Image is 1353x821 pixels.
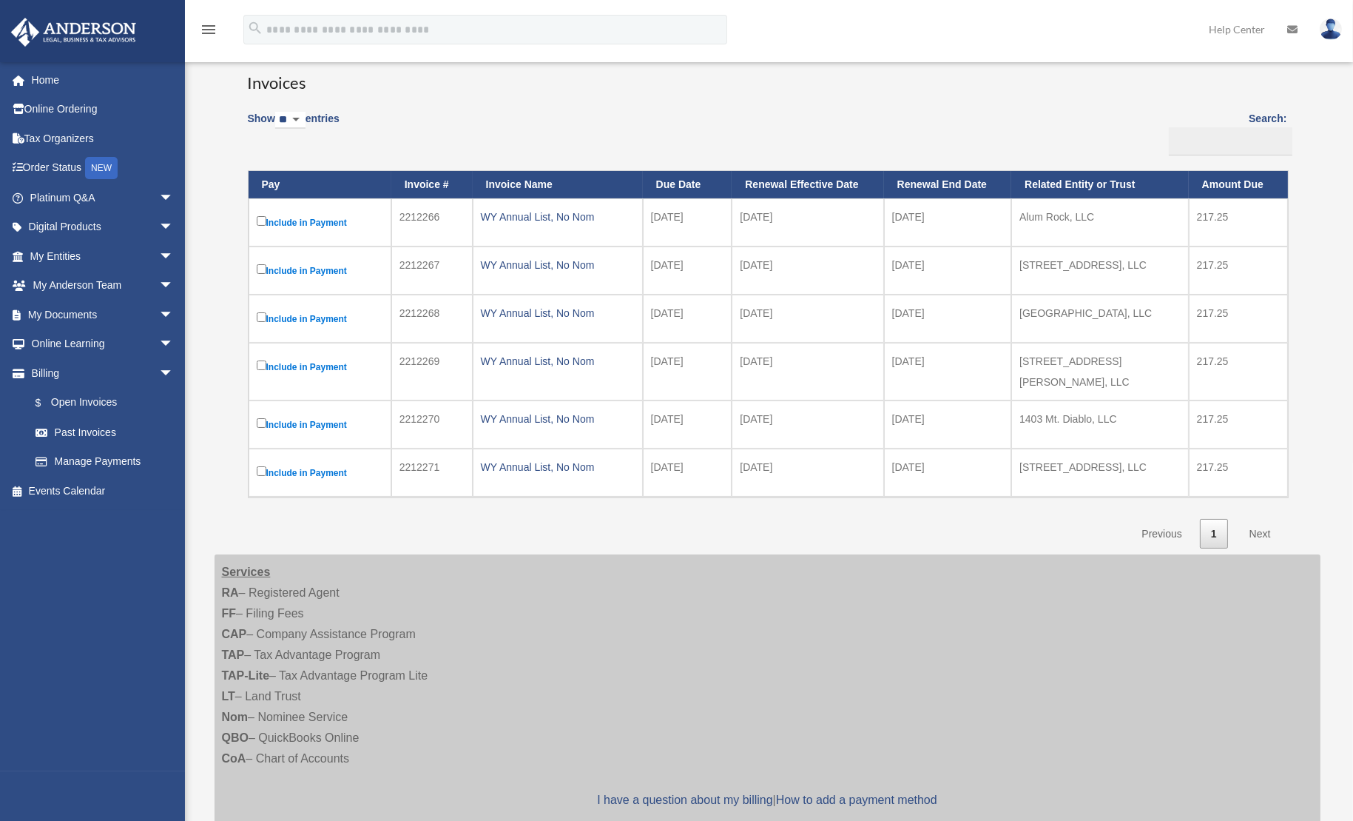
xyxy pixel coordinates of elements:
[1189,247,1288,295] td: 217.25
[1189,401,1288,449] td: 217.25
[21,418,189,447] a: Past Invoices
[222,566,271,578] strong: Services
[10,300,196,329] a: My Documentsarrow_drop_down
[732,247,883,295] td: [DATE]
[643,343,732,401] td: [DATE]
[248,58,1287,95] h3: Invoices
[21,388,181,418] a: $Open Invoices
[10,358,189,388] a: Billingarrow_drop_down
[257,309,383,328] label: Include in Payment
[159,241,189,272] span: arrow_drop_down
[391,449,473,497] td: 2212271
[10,329,196,359] a: Online Learningarrow_drop_down
[159,329,189,360] span: arrow_drop_down
[222,586,239,599] strong: RA
[732,295,883,343] td: [DATE]
[776,794,937,806] a: How to add a payment method
[732,343,883,401] td: [DATE]
[10,183,196,212] a: Platinum Q&Aarrow_drop_down
[481,457,635,477] div: WY Annual List, No Nom
[10,212,196,242] a: Digital Productsarrow_drop_down
[21,447,189,477] a: Manage Payments
[44,394,51,412] span: $
[222,690,235,703] strong: LT
[1011,401,1189,449] td: 1403 Mt. Diablo, LLC
[643,449,732,497] td: [DATE]
[200,21,217,38] i: menu
[159,358,189,389] span: arrow_drop_down
[1011,247,1189,295] td: [STREET_ADDRESS], LLC
[257,312,266,322] input: Include in Payment
[159,271,189,301] span: arrow_drop_down
[1189,171,1288,198] th: Amount Due: activate to sort column ascending
[200,26,217,38] a: menu
[10,124,196,153] a: Tax Organizers
[10,476,196,506] a: Events Calendar
[1130,519,1192,549] a: Previous
[10,271,196,301] a: My Anderson Teamarrow_drop_down
[257,261,383,280] label: Include in Payment
[222,669,270,682] strong: TAP-Lite
[391,295,473,343] td: 2212268
[643,401,732,449] td: [DATE]
[884,247,1012,295] td: [DATE]
[1189,343,1288,401] td: 217.25
[257,264,266,274] input: Include in Payment
[884,171,1012,198] th: Renewal End Date: activate to sort column ascending
[884,295,1012,343] td: [DATE]
[1011,449,1189,497] td: [STREET_ADDRESS], LLC
[257,466,266,476] input: Include in Payment
[732,401,883,449] td: [DATE]
[884,198,1012,247] td: [DATE]
[257,358,383,376] label: Include in Payment
[159,212,189,243] span: arrow_drop_down
[1238,519,1282,549] a: Next
[1164,110,1287,155] label: Search:
[643,171,732,198] th: Due Date: activate to sort column ascending
[391,247,473,295] td: 2212267
[275,112,306,129] select: Showentries
[481,303,635,324] div: WY Annual List, No Nom
[732,198,883,247] td: [DATE]
[10,153,196,184] a: Order StatusNEW
[1320,19,1342,40] img: User Pic
[222,790,1313,811] p: |
[643,247,732,295] td: [DATE]
[1011,343,1189,401] td: [STREET_ADDRESS][PERSON_NAME], LLC
[643,198,732,247] td: [DATE]
[473,171,643,198] th: Invoice Name: activate to sort column ascending
[222,607,237,620] strong: FF
[222,628,247,640] strong: CAP
[597,794,772,806] a: I have a question about my billing
[1189,449,1288,497] td: 217.25
[257,418,266,428] input: Include in Payment
[481,255,635,275] div: WY Annual List, No Nom
[732,449,883,497] td: [DATE]
[249,171,391,198] th: Pay: activate to sort column descending
[391,401,473,449] td: 2212270
[10,65,196,95] a: Home
[391,198,473,247] td: 2212266
[159,300,189,330] span: arrow_drop_down
[10,95,196,124] a: Online Ordering
[391,343,473,401] td: 2212269
[391,171,473,198] th: Invoice #: activate to sort column ascending
[7,18,141,47] img: Anderson Advisors Platinum Portal
[10,241,196,271] a: My Entitiesarrow_drop_down
[1011,171,1189,198] th: Related Entity or Trust: activate to sort column ascending
[257,216,266,226] input: Include in Payment
[247,20,263,36] i: search
[1169,127,1292,155] input: Search:
[1189,198,1288,247] td: 217.25
[643,295,732,343] td: [DATE]
[481,207,635,227] div: WY Annual List, No Nom
[481,409,635,429] div: WY Annual List, No Nom
[257,361,266,370] input: Include in Payment
[257,415,383,434] label: Include in Payment
[1200,519,1228,549] a: 1
[159,183,189,213] span: arrow_drop_down
[257,213,383,232] label: Include in Payment
[257,463,383,482] label: Include in Payment
[222,731,249,744] strong: QBO
[884,401,1012,449] td: [DATE]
